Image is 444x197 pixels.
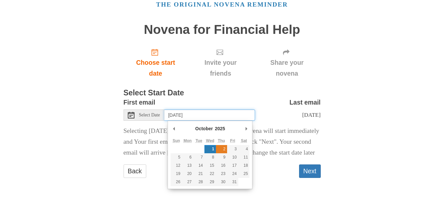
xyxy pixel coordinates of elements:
p: Selecting [DATE] as the start date means Your novena will start immediately and Your first email ... [124,126,321,158]
a: Back [124,164,146,178]
button: 15 [204,161,216,170]
button: 4 [238,145,249,153]
button: 19 [171,170,182,178]
span: Share your novena [260,57,314,79]
button: 3 [227,145,238,153]
button: 10 [227,153,238,161]
button: 11 [238,153,249,161]
h3: Select Start Date [124,89,321,97]
button: 21 [193,170,204,178]
button: 23 [216,170,227,178]
button: 2 [216,145,227,153]
button: 26 [171,178,182,186]
button: Next [299,164,321,178]
span: Select Date [139,113,160,117]
button: 1 [204,145,216,153]
abbr: Sunday [173,138,180,143]
button: 8 [204,153,216,161]
button: 13 [182,161,193,170]
button: 31 [227,178,238,186]
button: 28 [193,178,204,186]
abbr: Saturday [241,138,247,143]
span: [DATE] [302,111,320,118]
button: 27 [182,178,193,186]
button: 17 [227,161,238,170]
abbr: Wednesday [206,138,214,143]
div: Click "Next" to confirm your start date first. [188,43,253,82]
button: 20 [182,170,193,178]
button: 18 [238,161,249,170]
button: 25 [238,170,249,178]
div: 2025 [214,124,226,134]
a: The original novena reminder [156,1,288,8]
abbr: Tuesday [196,138,202,143]
input: Use the arrow keys to pick a date [164,110,255,121]
h1: Novena for Financial Help [124,23,321,37]
button: Next Month [243,124,249,134]
button: Previous Month [171,124,177,134]
button: 29 [204,178,216,186]
button: 5 [171,153,182,161]
button: 16 [216,161,227,170]
button: 7 [193,153,204,161]
span: Invite your friends [194,57,246,79]
label: Last email [290,97,321,108]
abbr: Thursday [218,138,225,143]
div: October [194,124,214,134]
button: 24 [227,170,238,178]
button: 22 [204,170,216,178]
abbr: Friday [230,138,235,143]
label: First email [124,97,155,108]
button: 14 [193,161,204,170]
button: 9 [216,153,227,161]
div: Click "Next" to confirm your start date first. [253,43,321,82]
button: 30 [216,178,227,186]
button: 12 [171,161,182,170]
abbr: Monday [184,138,192,143]
span: Choose start date [130,57,181,79]
a: Choose start date [124,43,188,82]
button: 6 [182,153,193,161]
